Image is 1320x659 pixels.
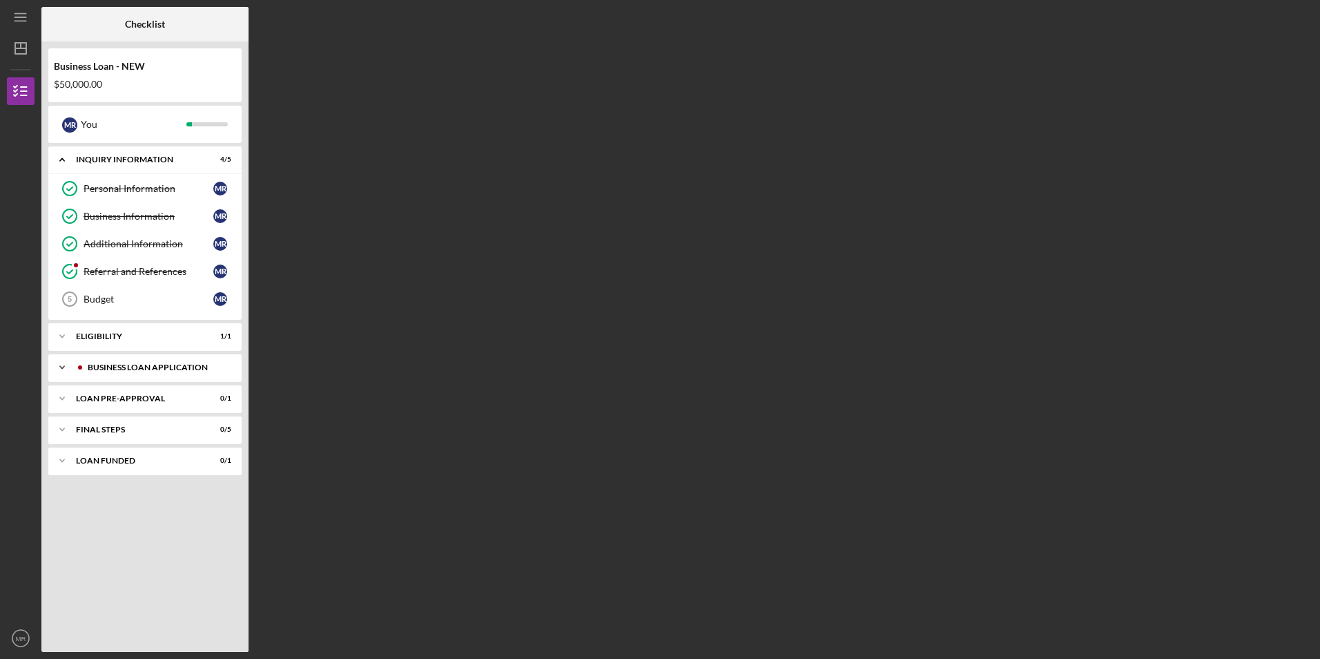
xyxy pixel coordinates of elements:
[84,211,213,222] div: Business Information
[76,155,197,164] div: INQUIRY INFORMATION
[88,363,224,372] div: BUSINESS LOAN APPLICATION
[68,295,72,303] tspan: 5
[213,237,227,251] div: M R
[62,117,77,133] div: M R
[81,113,186,136] div: You
[76,426,197,434] div: FINAL STEPS
[55,202,235,230] a: Business InformationMR
[76,457,197,465] div: LOAN FUNDED
[206,394,231,403] div: 0 / 1
[84,266,213,277] div: Referral and References
[84,183,213,194] div: Personal Information
[206,155,231,164] div: 4 / 5
[55,258,235,285] a: Referral and ReferencesMR
[84,238,213,249] div: Additional Information
[84,294,213,305] div: Budget
[55,230,235,258] a: Additional InformationMR
[213,265,227,278] div: M R
[213,292,227,306] div: M R
[54,79,236,90] div: $50,000.00
[206,457,231,465] div: 0 / 1
[213,209,227,223] div: M R
[76,394,197,403] div: LOAN PRE-APPROVAL
[206,426,231,434] div: 0 / 5
[76,332,197,341] div: ELIGIBILITY
[16,635,26,642] text: MR
[206,332,231,341] div: 1 / 1
[55,175,235,202] a: Personal InformationMR
[7,624,35,652] button: MR
[213,182,227,195] div: M R
[55,285,235,313] a: 5BudgetMR
[125,19,165,30] b: Checklist
[54,61,236,72] div: Business Loan - NEW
